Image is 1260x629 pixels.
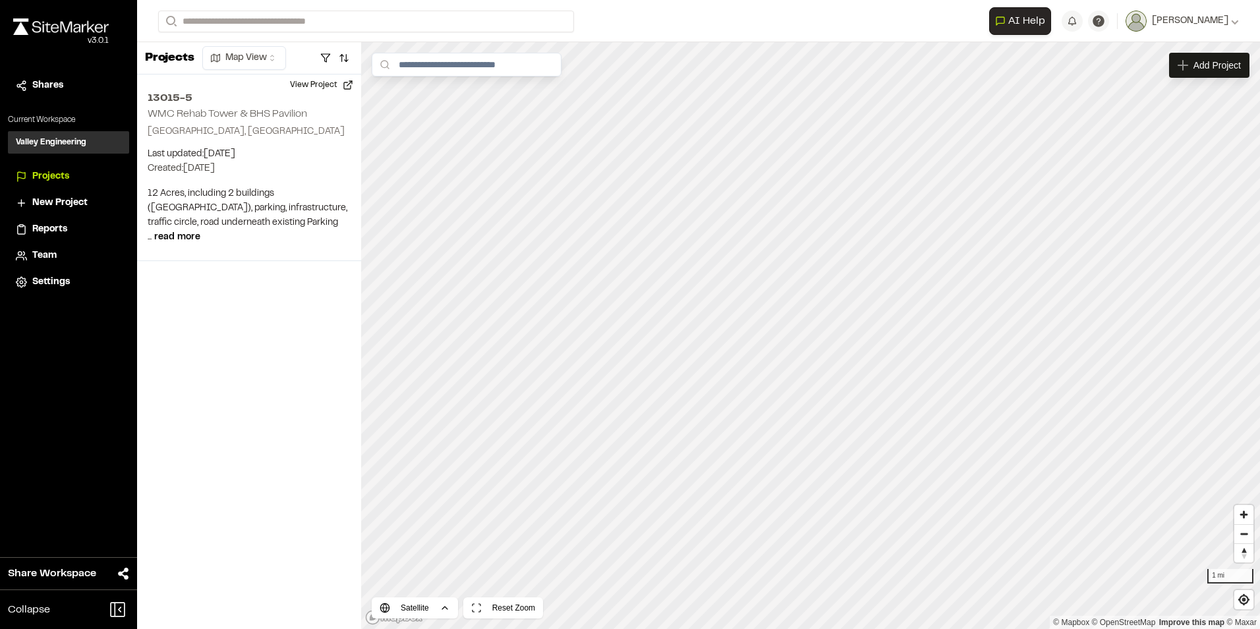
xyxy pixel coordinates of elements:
button: View Project [282,75,361,96]
a: Reports [16,222,121,237]
div: Oh geez...please don't... [13,35,109,47]
span: New Project [32,196,88,210]
span: read more [154,233,200,241]
a: Map feedback [1159,618,1224,627]
button: Search [158,11,182,32]
p: Created: [DATE] [148,162,351,176]
p: [GEOGRAPHIC_DATA], [GEOGRAPHIC_DATA] [148,125,351,139]
a: Shares [16,78,121,93]
button: Zoom out [1234,524,1253,543]
button: Reset bearing to north [1234,543,1253,562]
span: Zoom out [1234,525,1253,543]
a: New Project [16,196,121,210]
img: User [1126,11,1147,32]
button: Zoom in [1234,505,1253,524]
h2: 13015-5 [148,90,351,106]
a: Settings [16,275,121,289]
div: Open AI Assistant [989,7,1056,35]
p: Current Workspace [8,114,129,126]
span: Team [32,249,57,263]
span: Share Workspace [8,566,96,582]
span: Reports [32,222,67,237]
span: Projects [32,169,69,184]
button: Find my location [1234,590,1253,609]
p: 12 Acres, including 2 buildings ([GEOGRAPHIC_DATA]), parking, infrastructure, traffic circle, roa... [148,187,351,245]
p: Projects [145,49,194,67]
a: Mapbox [1053,618,1089,627]
a: OpenStreetMap [1092,618,1156,627]
button: Reset Zoom [463,597,543,618]
span: [PERSON_NAME] [1152,14,1228,28]
canvas: Map [361,42,1260,629]
a: Projects [16,169,121,184]
span: Collapse [8,602,50,618]
span: Add Project [1193,59,1241,72]
button: Open AI Assistant [989,7,1051,35]
span: Settings [32,275,70,289]
h3: Valley Engineering [16,136,86,148]
img: rebrand.png [13,18,109,35]
span: Reset bearing to north [1234,544,1253,562]
h2: WMC Rehab Tower & BHS Pavilion [148,109,307,119]
a: Team [16,249,121,263]
p: Last updated: [DATE] [148,147,351,162]
span: Shares [32,78,63,93]
a: Mapbox logo [365,610,423,625]
button: [PERSON_NAME] [1126,11,1239,32]
a: Maxar [1226,618,1257,627]
button: Satellite [372,597,458,618]
span: AI Help [1008,13,1045,29]
div: 1 mi [1207,569,1253,584]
